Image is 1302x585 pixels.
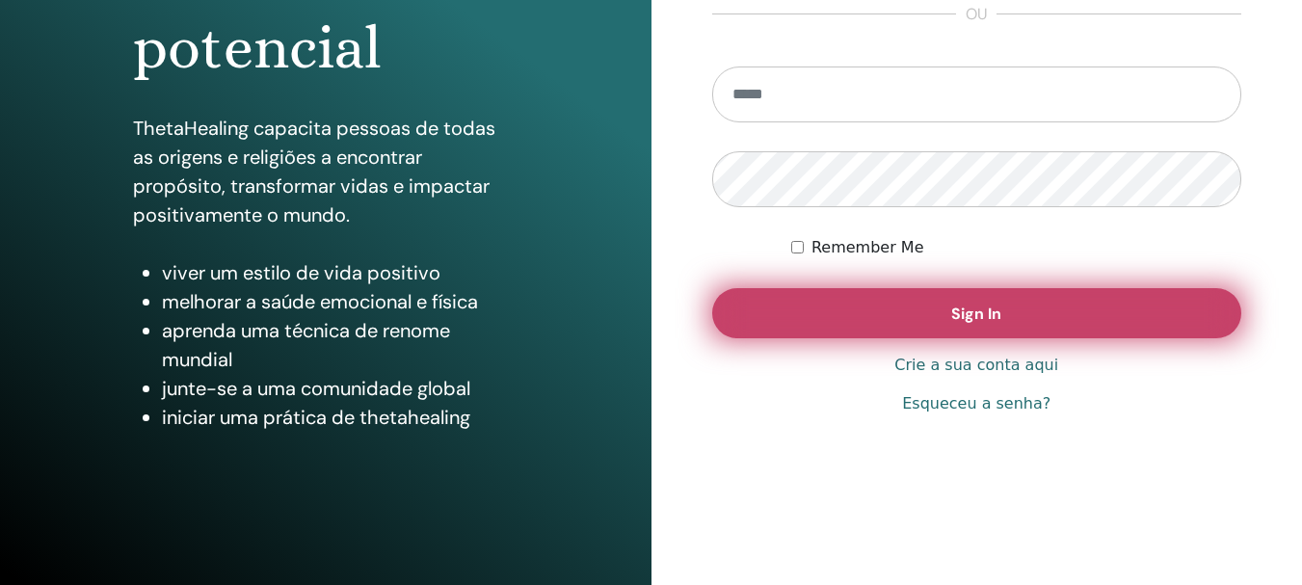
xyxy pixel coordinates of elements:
[811,236,924,259] label: Remember Me
[951,304,1001,324] span: Sign In
[162,403,518,432] li: iniciar uma prática de thetahealing
[791,236,1241,259] div: Keep me authenticated indefinitely or until I manually logout
[712,288,1242,338] button: Sign In
[902,392,1050,415] a: Esqueceu a senha?
[956,3,996,26] span: ou
[894,354,1058,377] a: Crie a sua conta aqui
[162,287,518,316] li: melhorar a saúde emocional e física
[133,114,518,229] p: ThetaHealing capacita pessoas de todas as origens e religiões a encontrar propósito, transformar ...
[162,258,518,287] li: viver um estilo de vida positivo
[162,316,518,374] li: aprenda uma técnica de renome mundial
[162,374,518,403] li: junte-se a uma comunidade global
